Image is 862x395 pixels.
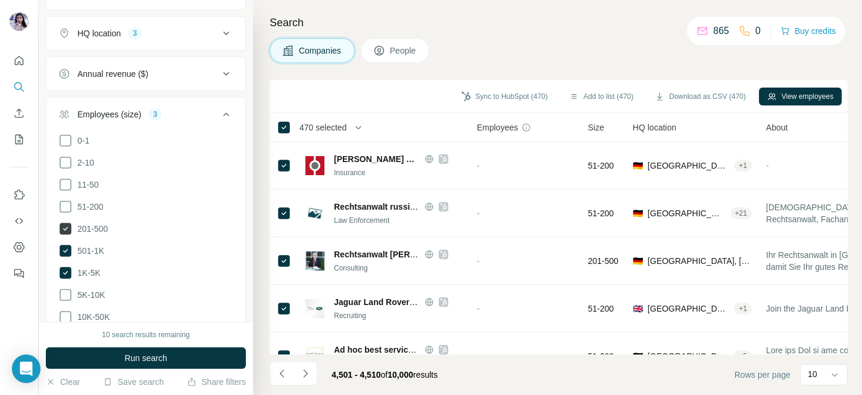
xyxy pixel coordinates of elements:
span: - [766,161,769,170]
button: Use Surfe on LinkedIn [10,184,29,206]
button: Add to list (470) [561,88,642,105]
span: 501-1K [73,245,104,257]
img: Logo of Jaguar Land Rover Retailer Apprenticeships [305,299,324,318]
span: 51-200 [588,207,614,219]
div: Employees (size) [77,108,141,120]
button: View employees [759,88,842,105]
span: 51-200 [588,350,614,362]
span: 51-200 [588,160,614,172]
span: of [381,370,388,380]
div: Consulting [334,263,463,273]
button: Sync to HubSpot (470) [453,88,556,105]
button: Buy credits [780,23,836,39]
span: Rechtsanwalt [PERSON_NAME] [334,250,460,259]
span: Rows per page [735,369,791,381]
span: [GEOGRAPHIC_DATA], [GEOGRAPHIC_DATA] [648,255,752,267]
span: 10,000 [388,370,413,380]
span: [GEOGRAPHIC_DATA], [GEOGRAPHIC_DATA] [648,303,729,315]
div: + 5 [734,351,752,362]
span: 470 selected [299,122,346,133]
span: 5K-10K [73,289,105,301]
button: Navigate to next page [293,362,317,385]
span: 🇬🇧 [633,303,643,315]
span: 4,501 - 4,510 [332,370,381,380]
button: Navigate to previous page [270,362,293,385]
button: Share filters [187,376,246,388]
span: HQ location [633,122,676,133]
div: 3 [128,28,142,39]
div: Recruiting [334,310,463,321]
div: Law Enforcement [334,215,463,226]
p: 0 [755,24,761,38]
span: [GEOGRAPHIC_DATA], [GEOGRAPHIC_DATA] [648,207,726,219]
button: Annual revenue ($) [46,60,245,88]
span: 🇩🇪 [633,255,643,267]
span: results [332,370,438,380]
span: About [766,122,788,133]
div: Insurance [334,167,463,178]
span: People [390,45,417,57]
span: Companies [299,45,342,57]
span: - [477,304,480,313]
div: + 21 [730,208,752,219]
button: HQ location3 [46,19,245,48]
button: Download as CSV (470) [646,88,754,105]
img: Logo of Rechtsanwalt roettgen [305,251,324,270]
span: - [477,209,480,218]
button: Dashboard [10,237,29,258]
div: 3 [148,109,162,120]
span: - [477,256,480,266]
button: Save search [103,376,164,388]
span: 11-50 [73,179,99,191]
span: 🇩🇪 [633,160,643,172]
p: 865 [713,24,729,38]
span: [PERSON_NAME] versicherungen [334,153,418,165]
div: + 1 [734,160,752,171]
span: - [477,161,480,170]
div: 10 search results remaining [102,329,189,340]
span: [GEOGRAPHIC_DATA], [GEOGRAPHIC_DATA]|[GEOGRAPHIC_DATA]|[GEOGRAPHIC_DATA] [648,160,729,172]
span: Employees [477,122,518,133]
span: Ad hoc best services GmbH [334,345,445,354]
h4: Search [270,14,848,31]
div: Open Intercom Messenger [12,354,40,383]
button: Employees (size)3 [46,100,245,133]
img: Logo of Ad hoc best services GmbH [305,347,324,366]
button: Search [10,76,29,98]
button: Use Surfe API [10,210,29,232]
span: 201-500 [73,223,108,235]
span: 51-200 [588,303,614,315]
p: 10 [808,368,817,380]
span: 0-1 [73,135,89,147]
button: Enrich CSV [10,102,29,124]
img: Avatar [10,12,29,31]
span: 51-200 [73,201,104,213]
span: 10K-50K [73,311,110,323]
div: Annual revenue ($) [77,68,148,80]
img: Logo of Rechtsanwalt russisch [305,204,324,223]
button: My lists [10,129,29,150]
div: + 1 [734,303,752,314]
button: Feedback [10,263,29,284]
span: Jaguar Land Rover Retailer Apprenticeships [334,297,510,307]
span: Rechtsanwalt russisch [334,202,424,212]
button: Run search [46,347,246,369]
img: Logo of Haake versicherungen [305,156,324,175]
span: 🇩🇪 [633,350,643,362]
span: Run search [124,352,167,364]
span: 2-10 [73,157,94,169]
span: [GEOGRAPHIC_DATA], Th\u00fcringen [648,350,729,362]
span: - [477,352,480,361]
div: HQ location [77,27,121,39]
span: 1K-5K [73,267,101,279]
button: Quick start [10,50,29,71]
span: 201-500 [588,255,619,267]
span: 🇩🇪 [633,207,643,219]
button: Clear [46,376,80,388]
span: Size [588,122,604,133]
